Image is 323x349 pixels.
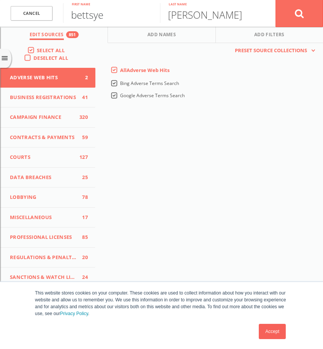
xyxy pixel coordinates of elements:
button: Data Breaches25 [0,168,95,188]
span: Contracts & Payments [10,134,76,141]
button: Campaign Finance320 [0,107,95,128]
span: All Adverse Web Hits [120,67,169,74]
button: Adverse Web Hits2 [0,68,95,88]
button: Courts127 [0,147,95,168]
span: 41 [76,94,88,101]
button: Miscellaneous17 [0,208,95,228]
span: 24 [76,274,88,281]
span: Adverse Web Hits [10,74,76,82]
button: Edit Sources851 [0,27,108,43]
span: Google Adverse Terms Search [120,92,185,99]
span: 17 [76,214,88,221]
span: 25 [76,174,88,181]
span: 2 [76,74,88,82]
span: Select All [37,47,65,54]
span: Add Filters [254,31,285,40]
button: Business Registrations41 [0,88,95,108]
span: Data Breaches [10,174,76,181]
span: 85 [76,234,88,241]
span: 127 [76,154,88,161]
span: Professional Licenses [10,234,76,241]
span: Business Registrations [10,94,76,101]
span: Sanctions & Watch Lists [10,274,76,281]
span: 320 [76,114,88,121]
span: Regulations & Penalties [10,254,76,261]
button: Preset Source Collections [231,47,315,54]
button: Contracts & Payments59 [0,128,95,148]
span: Courts [10,154,76,161]
button: Add Names [108,27,215,43]
span: 20 [76,254,88,261]
span: Lobbying [10,194,76,201]
span: Bing Adverse Terms Search [120,80,179,86]
a: Accept [259,324,286,339]
span: Add Names [147,31,176,40]
button: Sanctions & Watch Lists24 [0,267,95,288]
span: Preset Source Collections [231,47,311,54]
button: Add Filters [216,27,323,43]
span: Miscellaneous [10,214,76,221]
span: Edit Sources [30,31,64,40]
span: Campaign Finance [10,114,76,121]
button: Professional Licenses85 [0,227,95,248]
a: Privacy Policy [60,311,88,316]
span: 78 [76,194,88,201]
a: Cancel [11,6,52,21]
div: 851 [66,31,79,38]
button: Lobbying78 [0,187,95,208]
button: Regulations & Penalties20 [0,248,95,268]
p: This website stores cookies on your computer. These cookies are used to collect information about... [35,290,288,317]
span: Deselect All [33,54,68,61]
span: 59 [76,134,88,141]
i: menu [1,54,9,62]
